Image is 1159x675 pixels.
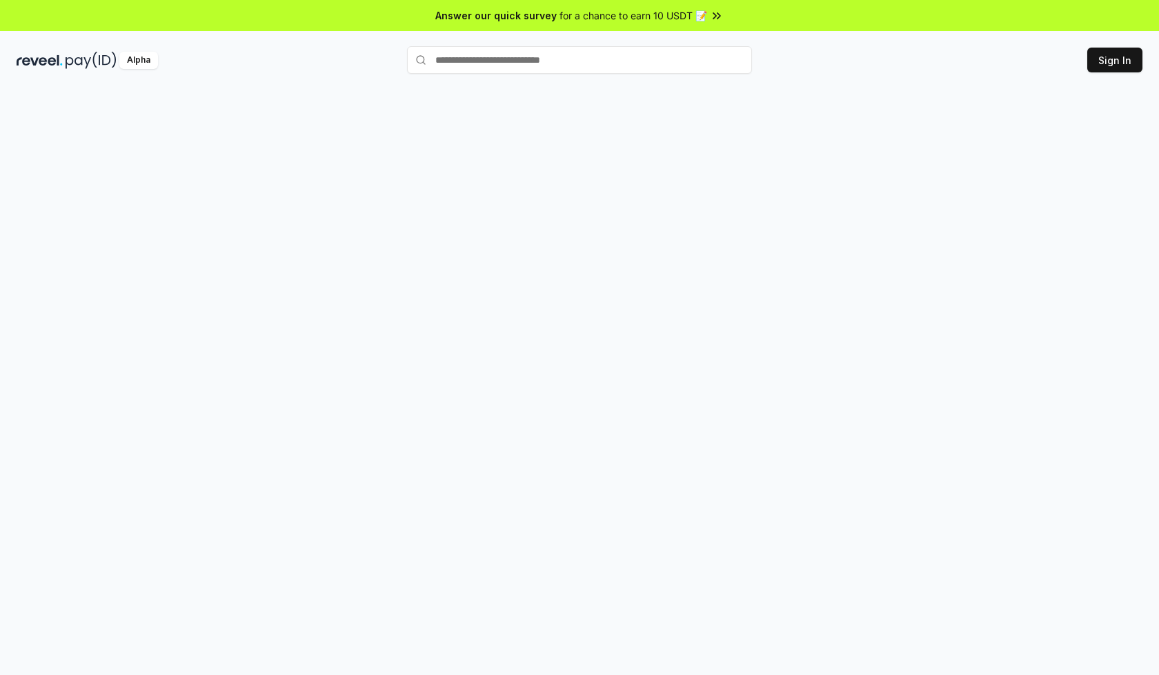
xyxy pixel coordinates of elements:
[17,52,63,69] img: reveel_dark
[559,8,707,23] span: for a chance to earn 10 USDT 📝
[119,52,158,69] div: Alpha
[435,8,557,23] span: Answer our quick survey
[66,52,117,69] img: pay_id
[1087,48,1142,72] button: Sign In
